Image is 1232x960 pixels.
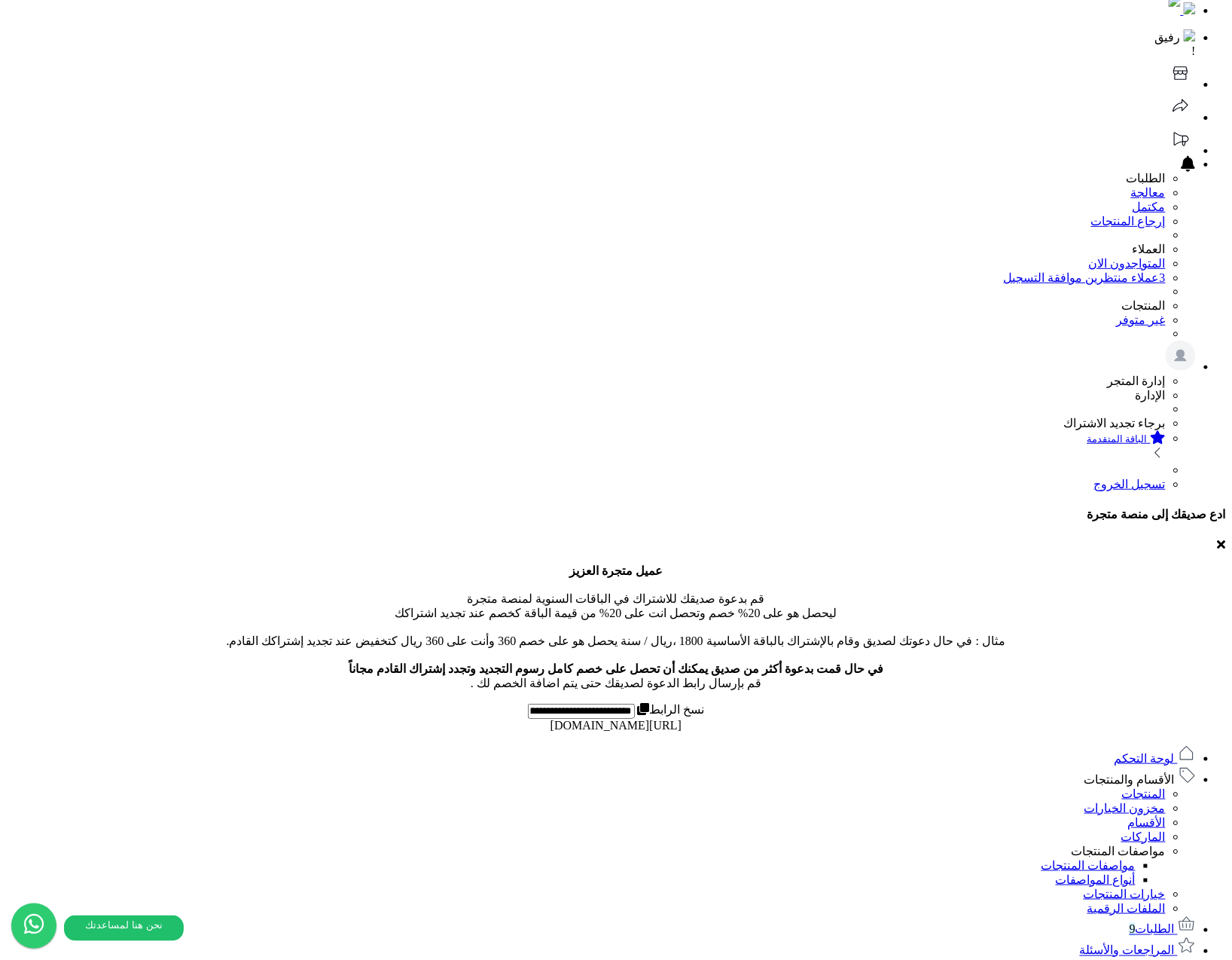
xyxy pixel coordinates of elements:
a: إرجاع المنتجات [1091,215,1166,228]
p: قم بدعوة صديقك للاشتراك في الباقات السنوية لمنصة متجرة ليحصل هو على 20% خصم وتحصل انت على 20% من ... [6,564,1226,690]
b: في حال قمت بدعوة أكثر من صديق يمكنك أن تحصل على خصم كامل رسوم التجديد وتجدد إشتراك القادم مجاناً [349,662,883,675]
a: لوحة التحكم [1115,752,1196,765]
a: مواصفات المنتجات [1041,859,1136,872]
span: الأقسام والمنتجات [1084,773,1175,786]
a: الماركات [1121,830,1166,843]
a: الطلبات9 [1130,923,1196,936]
a: الملفات الرقمية [1087,902,1166,915]
small: الباقة المتقدمة [1087,433,1148,445]
a: تسجيل الخروج [1094,478,1166,491]
a: تحديثات المنصة [1166,144,1196,157]
a: أنواع المواصفات [1056,873,1136,886]
li: الإدارة [6,388,1166,402]
li: العملاء [6,242,1166,256]
a: مكتمل [1133,200,1166,213]
span: الطلبات [1130,923,1175,936]
span: إدارة المتجر [1108,375,1166,387]
a: معالجة [6,185,1166,200]
b: عميل متجرة العزيز [569,564,663,577]
span: لوحة التحكم [1115,752,1175,765]
a: غير متوفر [1117,313,1166,326]
div: ! [6,44,1196,58]
a: الباقة المتقدمة [6,430,1166,463]
div: [URL][DOMAIN_NAME] [6,719,1226,732]
h4: ادع صديقك إلى منصة متجرة [6,507,1226,521]
li: الطلبات [6,171,1166,185]
span: 9 [1130,923,1136,936]
a: خيارات المنتجات [1084,888,1166,900]
li: برجاء تجديد الاشتراك [6,416,1166,430]
a: مخزون الخيارات [1084,802,1166,815]
img: logo-mobile.png [1184,2,1196,14]
li: المنتجات [6,298,1166,313]
a: 3عملاء منتظرين موافقة التسجيل [1004,271,1166,284]
a: الأقسام [1128,816,1166,829]
span: 3 [1160,271,1166,284]
span: المراجعات والأسئلة [1080,944,1175,957]
a: المراجعات والأسئلة [1080,944,1196,957]
img: ai-face.png [1184,29,1196,41]
a: مواصفات المنتجات [1072,845,1166,858]
span: رفيق [1155,31,1181,44]
label: نسخ الرابط [635,703,705,716]
a: المتواجدون الان [1089,257,1166,270]
a: المنتجات [1122,787,1166,800]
